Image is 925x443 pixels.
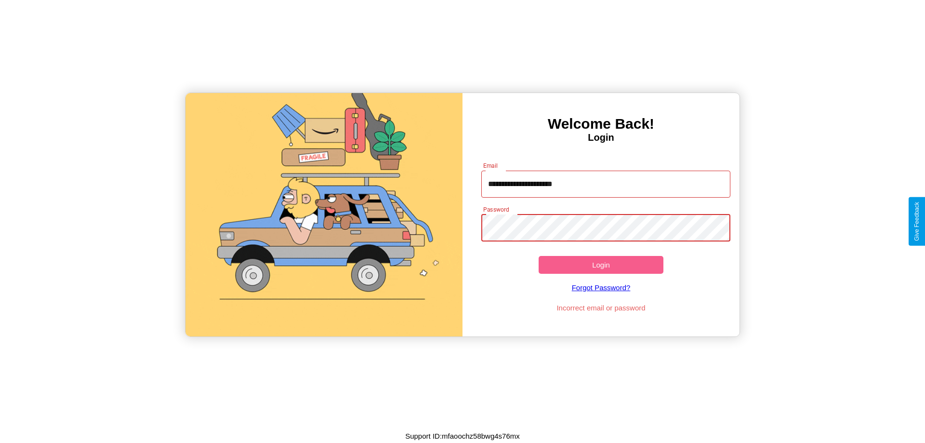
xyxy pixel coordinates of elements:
p: Support ID: mfaoochz58bwg4s76mx [405,430,520,443]
div: Give Feedback [913,202,920,241]
img: gif [185,93,462,336]
h3: Welcome Back! [462,116,740,132]
label: Email [483,161,498,170]
label: Password [483,205,509,214]
p: Incorrect email or password [476,301,726,314]
button: Login [539,256,663,274]
a: Forgot Password? [476,274,726,301]
h4: Login [462,132,740,143]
